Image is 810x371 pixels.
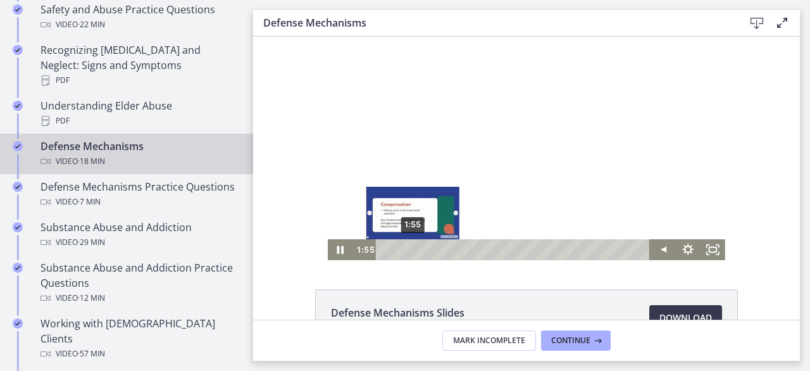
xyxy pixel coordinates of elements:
span: · 7 min [78,194,101,210]
a: Download [649,305,722,330]
i: Completed [13,222,23,232]
div: Video [40,346,238,362]
h3: Defense Mechanisms [263,15,724,30]
i: Completed [13,182,23,192]
div: Defense Mechanisms [40,139,238,169]
span: · 29 min [78,235,105,250]
div: Substance Abuse and Addiction Practice Questions [40,260,238,306]
i: Completed [13,318,23,329]
button: Mark Incomplete [442,330,536,351]
span: Download [659,310,712,325]
span: · 22 min [78,17,105,32]
div: Video [40,291,238,306]
div: Defense Mechanisms Practice Questions [40,179,238,210]
div: Understanding Elder Abuse [40,98,238,129]
span: Defense Mechanisms Slides [331,305,464,320]
button: Fullscreen [447,203,472,223]
div: Video [40,17,238,32]
i: Completed [13,4,23,15]
i: Completed [13,263,23,273]
div: Recognizing [MEDICAL_DATA] and Neglect: Signs and Symptoms [40,42,238,88]
iframe: Video Lesson [253,37,800,260]
span: · 18 min [78,154,105,169]
div: Working with [DEMOGRAPHIC_DATA] Clients [40,316,238,362]
div: Video [40,235,238,250]
i: Completed [13,141,23,151]
span: Continue [551,336,590,346]
div: PDF [40,73,238,88]
span: Mark Incomplete [453,336,525,346]
div: PDF [40,113,238,129]
span: · 12 min [78,291,105,306]
span: · 57 min [78,346,105,362]
div: Safety and Abuse Practice Questions [40,2,238,32]
div: Video [40,154,238,169]
button: Mute [397,203,422,223]
button: Show settings menu [422,203,447,223]
div: Substance Abuse and Addiction [40,220,238,250]
i: Completed [13,101,23,111]
div: Video [40,194,238,210]
i: Completed [13,45,23,55]
button: Continue [541,330,611,351]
